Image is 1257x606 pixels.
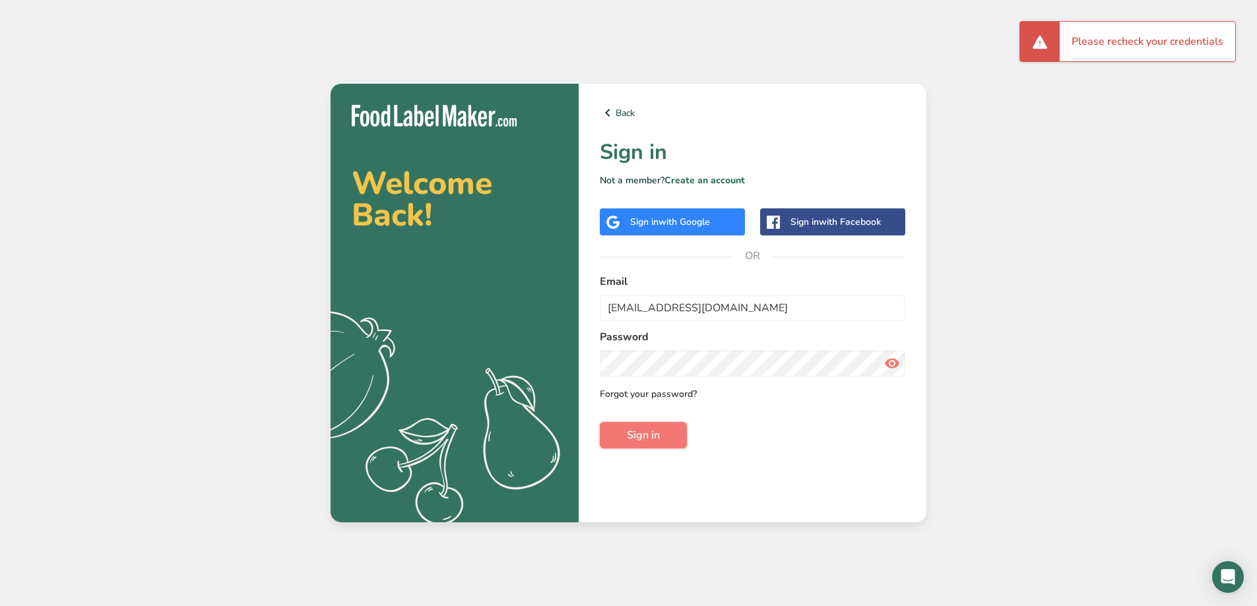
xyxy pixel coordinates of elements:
div: Open Intercom Messenger [1212,561,1244,593]
p: Not a member? [600,173,905,187]
span: OR [733,236,773,276]
img: Food Label Maker [352,105,517,127]
span: with Facebook [819,216,881,228]
a: Create an account [664,174,745,187]
label: Email [600,274,905,289]
h1: Sign in [600,136,905,168]
h2: Welcome Back! [352,167,558,231]
input: Enter Your Email [600,295,905,321]
label: Password [600,329,905,345]
a: Forgot your password? [600,387,697,401]
div: Please recheck your credentials [1060,22,1235,61]
div: Sign in [630,215,710,229]
a: Back [600,105,905,121]
button: Sign in [600,422,687,448]
div: Sign in [790,215,881,229]
span: with Google [659,216,710,228]
span: Sign in [627,427,660,443]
